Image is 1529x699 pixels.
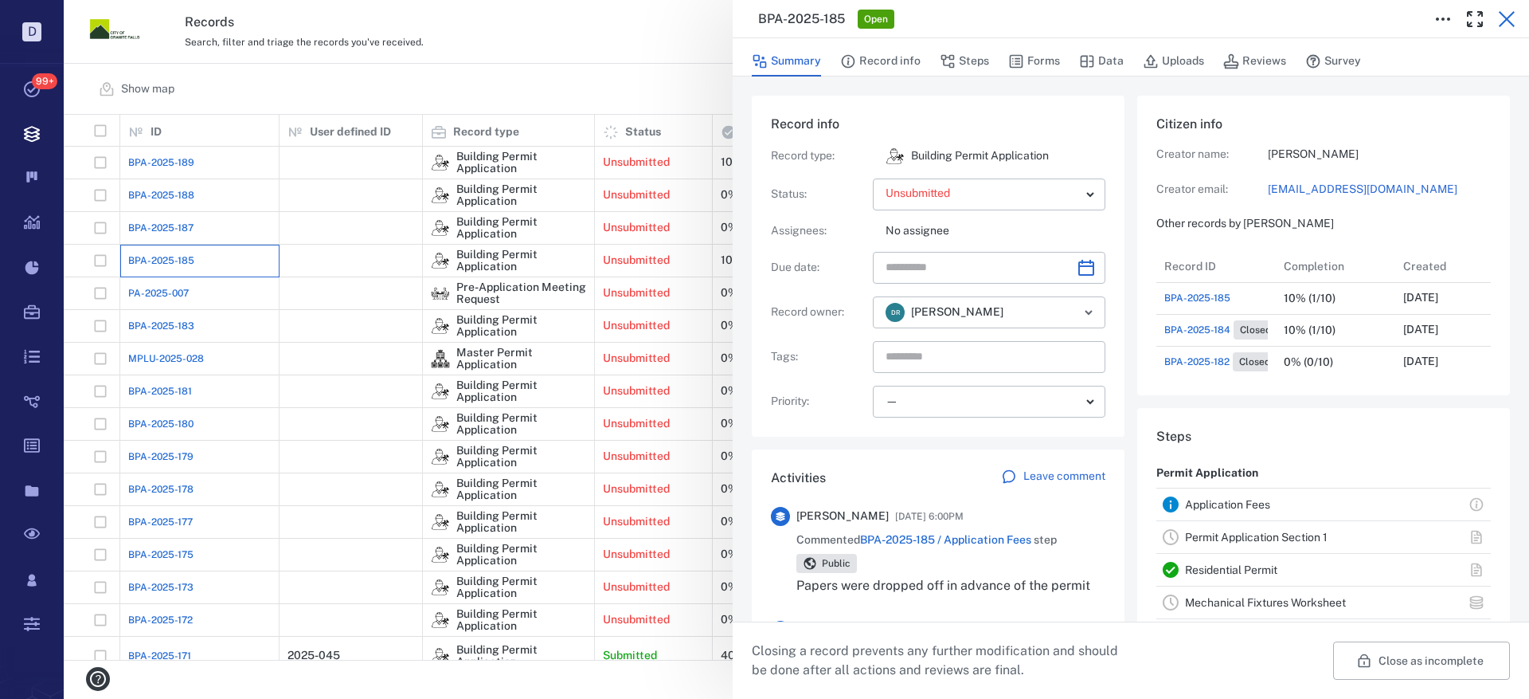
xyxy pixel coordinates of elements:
[32,73,57,89] span: 99+
[1079,46,1124,77] button: Data
[911,148,1049,164] p: Building Permit Application
[1008,46,1060,77] button: Forms
[861,13,891,26] span: Open
[1185,531,1328,544] a: Permit Application Section 1
[1403,290,1438,306] p: [DATE]
[1268,182,1491,198] a: [EMAIL_ADDRESS][DOMAIN_NAME]
[886,147,905,166] img: icon Building Permit Application
[1284,324,1335,336] div: 10% (1/10)
[1164,244,1216,289] div: Record ID
[752,46,821,77] button: Summary
[771,469,826,488] h6: Activities
[796,532,1057,548] span: Commented step
[1001,469,1105,488] a: Leave comment
[860,533,1031,546] a: BPA-2025-185 / Application Fees
[771,148,866,164] p: Record type :
[1156,147,1268,163] p: Creator name:
[1491,3,1523,35] button: Close
[1276,250,1395,282] div: Completion
[911,304,1003,320] span: [PERSON_NAME]
[1164,320,1277,340] a: BPA-2025-184Closed
[1403,322,1438,338] p: [DATE]
[1284,244,1344,289] div: Completion
[796,509,889,524] span: [PERSON_NAME]
[1223,46,1286,77] button: Reviews
[771,260,866,276] p: Due date :
[1070,252,1102,284] button: Choose date
[1427,3,1459,35] button: Toggle to Edit Boxes
[1137,96,1510,408] div: Citizen infoCreator name:[PERSON_NAME]Creator email:[EMAIL_ADDRESS][DOMAIN_NAME]Other records by ...
[752,96,1124,450] div: Record infoRecord type:icon Building Permit ApplicationBuilding Permit ApplicationStatus:Assignee...
[1284,293,1335,304] div: 10% (1/10)
[1284,356,1333,368] div: 0% (0/10)
[1185,596,1346,609] a: Mechanical Fixtures Worksheet
[886,303,905,322] div: D R
[940,46,989,77] button: Steps
[771,304,866,320] p: Record owner :
[1156,427,1491,446] h6: Steps
[771,223,866,239] p: Assignees :
[1023,469,1105,485] p: Leave comment
[752,642,1131,680] p: Closing a record prevents any further modification and should be done after all actions and revie...
[1236,355,1273,369] span: Closed
[771,349,866,365] p: Tags :
[819,557,854,571] span: Public
[1185,498,1270,511] a: Application Fees
[1156,182,1268,198] p: Creator email:
[886,392,1080,410] div: —
[886,223,1105,239] p: No assignee
[895,507,964,526] span: [DATE] 6:00PM
[22,22,41,41] p: D
[1156,250,1276,282] div: Record ID
[1305,46,1361,77] button: Survey
[886,186,1080,202] p: Unsubmitted
[1333,642,1510,680] button: Close as incomplete
[1164,355,1230,369] span: BPA-2025-182
[1237,324,1274,337] span: Closed
[1185,564,1277,576] a: Residential Permit
[1077,301,1100,324] button: Open
[1403,244,1446,289] div: Created
[1156,216,1491,232] p: Other records by [PERSON_NAME]
[1459,3,1491,35] button: Toggle Fullscreen
[771,394,866,410] p: Priority :
[1403,354,1438,370] p: [DATE]
[1143,46,1204,77] button: Uploads
[840,46,921,77] button: Record info
[771,115,1105,134] h6: Record info
[1156,115,1491,134] h6: Citizen info
[886,147,905,166] div: Building Permit Application
[1395,250,1515,282] div: Created
[1164,352,1277,371] a: BPA-2025-182Closed
[1164,323,1230,337] span: BPA-2025-184
[1156,459,1258,488] p: Permit Application
[1164,291,1230,305] a: BPA-2025-185
[771,187,866,202] p: Status :
[758,10,845,29] h3: BPA-2025-185
[1268,147,1491,163] p: [PERSON_NAME]
[796,576,1105,595] p: Papers were dropped off in advance of the permit
[36,11,68,26] span: Help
